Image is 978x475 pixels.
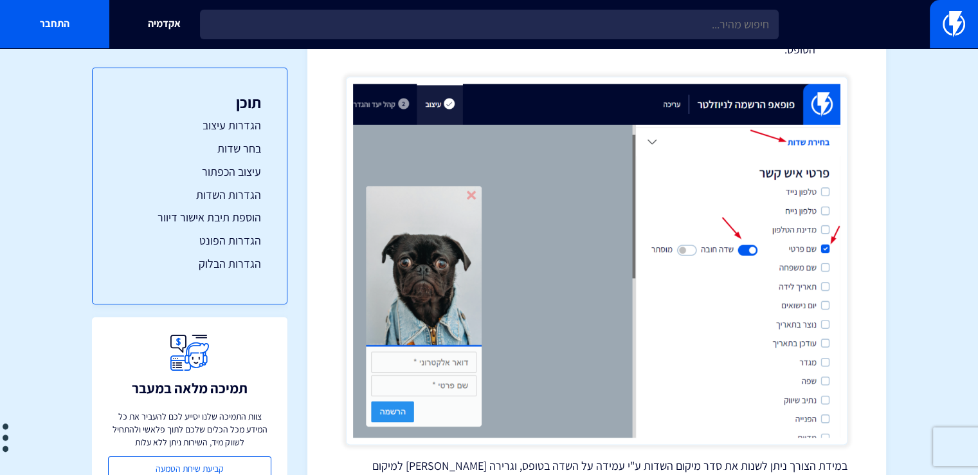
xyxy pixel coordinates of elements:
[118,163,261,180] a: עיצוב הכפתור
[108,410,271,449] p: צוות התמיכה שלנו יסייע לכם להעביר את כל המידע מכל הכלים שלכם לתוך פלאשי ולהתחיל לשווק מיד, השירות...
[118,209,261,226] a: הוספת תיבת אישור דיוור
[118,140,261,157] a: בחר שדות
[118,94,261,111] h3: תוכן
[132,380,248,396] h3: תמיכה מלאה במעבר
[118,187,261,203] a: הגדרות השדות
[118,117,261,134] a: הגדרות עיצוב
[118,256,261,272] a: הגדרות הבלוק
[200,10,779,39] input: חיפוש מהיר...
[118,232,261,249] a: הגדרות הפונט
